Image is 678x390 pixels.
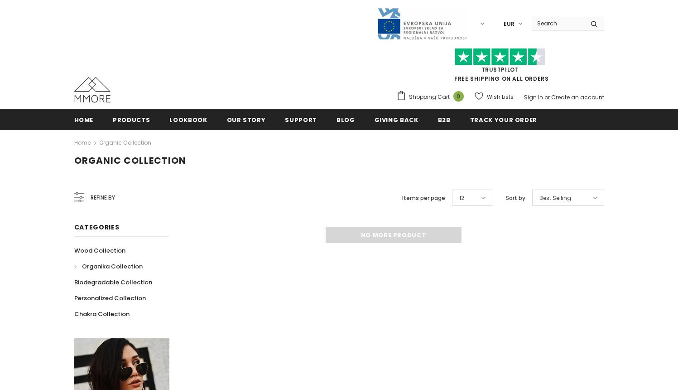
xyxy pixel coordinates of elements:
[74,246,125,255] span: Wood Collection
[74,294,146,302] span: Personalized Collection
[169,116,207,124] span: Lookbook
[113,109,150,130] a: Products
[470,116,537,124] span: Track your order
[470,109,537,130] a: Track your order
[74,137,91,148] a: Home
[459,194,464,203] span: 12
[551,93,604,101] a: Create an account
[455,48,545,66] img: Trust Pilot Stars
[99,139,151,146] a: Organic Collection
[532,17,584,30] input: Search Site
[74,77,111,102] img: MMORE Cases
[504,19,515,29] span: EUR
[506,194,525,203] label: Sort by
[169,109,207,130] a: Lookbook
[402,194,445,203] label: Items per page
[74,116,94,124] span: Home
[113,116,150,124] span: Products
[539,194,571,203] span: Best Selling
[396,52,604,83] span: FREE SHIPPING ON ALL ORDERS
[285,116,317,124] span: support
[337,116,355,124] span: Blog
[396,90,468,104] a: Shopping Cart 0
[438,109,451,130] a: B2B
[227,109,266,130] a: Our Story
[74,290,146,306] a: Personalized Collection
[74,258,143,274] a: Organika Collection
[82,262,143,271] span: Organika Collection
[377,7,467,40] img: Javni Razpis
[375,116,418,124] span: Giving back
[285,109,317,130] a: support
[375,109,418,130] a: Giving back
[74,278,152,287] span: Biodegradable Collection
[91,193,115,203] span: Refine by
[74,223,120,232] span: Categories
[475,89,514,105] a: Wish Lists
[377,19,467,27] a: Javni Razpis
[74,109,94,130] a: Home
[74,306,130,322] a: Chakra Collection
[74,274,152,290] a: Biodegradable Collection
[524,93,543,101] a: Sign In
[74,310,130,318] span: Chakra Collection
[227,116,266,124] span: Our Story
[438,116,451,124] span: B2B
[409,93,450,102] span: Shopping Cart
[544,93,550,101] span: or
[337,109,355,130] a: Blog
[74,154,186,167] span: Organic Collection
[487,93,514,102] span: Wish Lists
[481,66,519,73] a: Trustpilot
[74,243,125,258] a: Wood Collection
[453,91,464,102] span: 0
